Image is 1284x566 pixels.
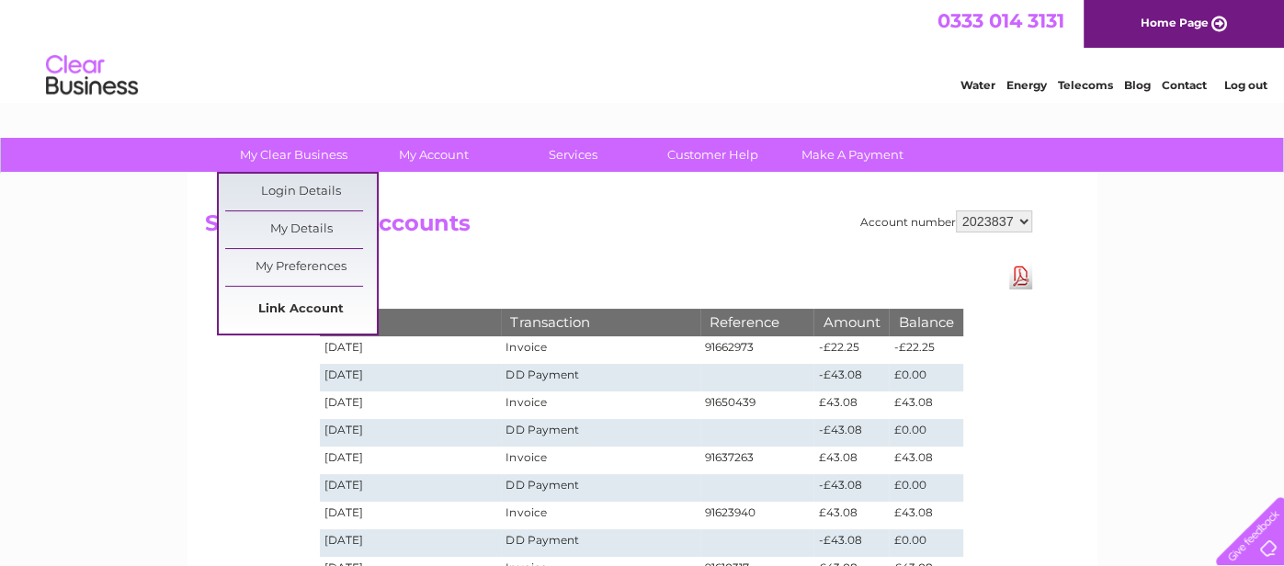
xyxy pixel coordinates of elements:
[501,309,699,335] th: Transaction
[501,474,699,502] td: DD Payment
[700,309,814,335] th: Reference
[813,419,889,447] td: -£43.08
[860,210,1032,232] div: Account number
[320,529,502,557] td: [DATE]
[813,309,889,335] th: Amount
[501,336,699,364] td: Invoice
[813,474,889,502] td: -£43.08
[889,529,962,557] td: £0.00
[700,502,814,529] td: 91623940
[937,9,1064,32] a: 0333 014 3131
[358,138,509,172] a: My Account
[497,138,649,172] a: Services
[1124,78,1151,92] a: Blog
[501,391,699,419] td: Invoice
[700,391,814,419] td: 91650439
[889,447,962,474] td: £43.08
[225,249,377,286] a: My Preferences
[637,138,789,172] a: Customer Help
[225,174,377,210] a: Login Details
[1058,78,1113,92] a: Telecoms
[813,391,889,419] td: £43.08
[813,502,889,529] td: £43.08
[320,391,502,419] td: [DATE]
[320,474,502,502] td: [DATE]
[813,529,889,557] td: -£43.08
[320,502,502,529] td: [DATE]
[889,419,962,447] td: £0.00
[889,336,962,364] td: -£22.25
[889,391,962,419] td: £43.08
[320,309,502,335] th: Date
[320,336,502,364] td: [DATE]
[320,419,502,447] td: [DATE]
[813,336,889,364] td: -£22.25
[1223,78,1267,92] a: Log out
[889,474,962,502] td: £0.00
[501,419,699,447] td: DD Payment
[501,529,699,557] td: DD Payment
[813,447,889,474] td: £43.08
[209,10,1077,89] div: Clear Business is a trading name of Verastar Limited (registered in [GEOGRAPHIC_DATA] No. 3667643...
[1162,78,1207,92] a: Contact
[813,364,889,391] td: -£43.08
[225,211,377,248] a: My Details
[777,138,928,172] a: Make A Payment
[45,48,139,104] img: logo.png
[1006,78,1047,92] a: Energy
[889,309,962,335] th: Balance
[1009,263,1032,289] a: Download Pdf
[889,502,962,529] td: £43.08
[700,447,814,474] td: 91637263
[889,364,962,391] td: £0.00
[320,447,502,474] td: [DATE]
[205,210,1032,245] h2: Statement of Accounts
[960,78,995,92] a: Water
[501,502,699,529] td: Invoice
[218,138,369,172] a: My Clear Business
[501,364,699,391] td: DD Payment
[700,336,814,364] td: 91662973
[320,364,502,391] td: [DATE]
[225,291,377,328] a: Link Account
[501,447,699,474] td: Invoice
